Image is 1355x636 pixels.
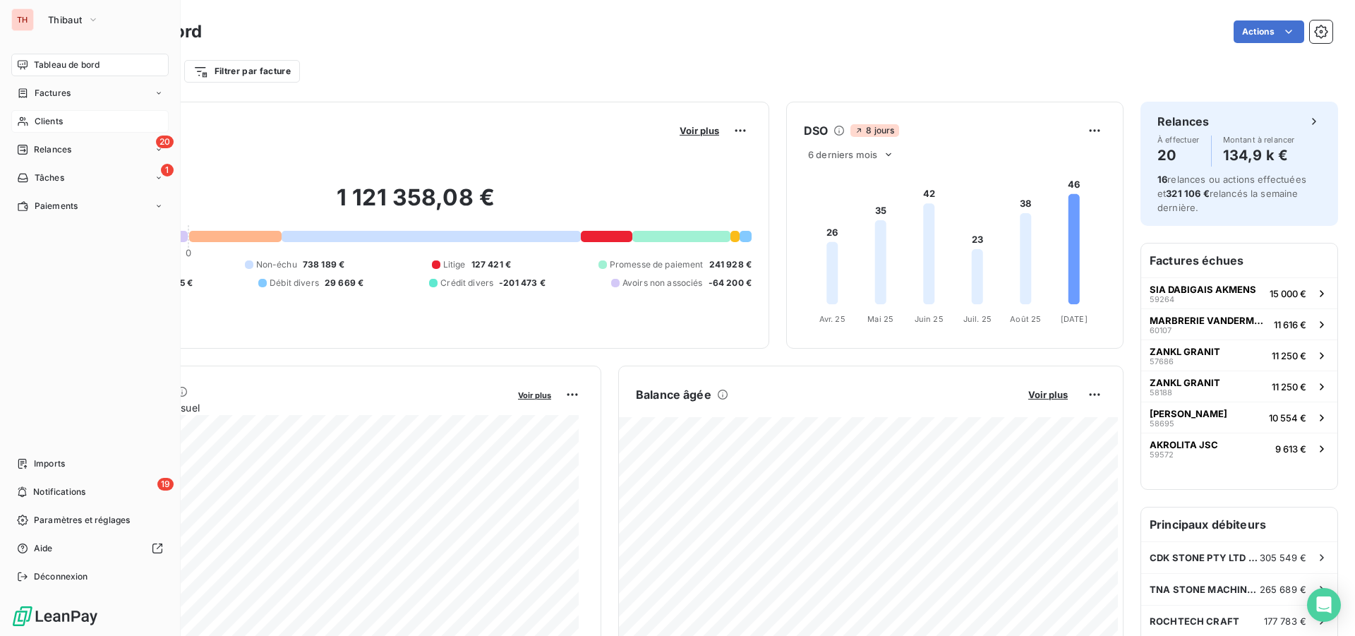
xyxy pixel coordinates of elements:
span: 59264 [1150,295,1174,304]
button: AKROLITA JSC595729 613 € [1141,433,1337,464]
span: ZANKL GRANIT [1150,346,1220,357]
span: Avoirs non associés [622,277,703,289]
a: Aide [11,537,169,560]
span: 177 783 € [1264,616,1306,627]
span: 19 [157,478,174,491]
span: 8 jours [850,124,898,137]
span: 265 689 € [1260,584,1306,595]
span: 11 250 € [1272,381,1306,392]
button: Voir plus [514,388,555,401]
h4: 134,9 k € [1223,144,1295,167]
span: Litige [443,258,466,271]
button: SIA DABIGAIS AKMENS5926415 000 € [1141,277,1337,308]
span: 127 421 € [471,258,511,271]
span: 20 [156,136,174,148]
span: Relances [34,143,71,156]
span: 57686 [1150,357,1174,366]
tspan: Avr. 25 [819,314,845,324]
button: [PERSON_NAME]5869510 554 € [1141,402,1337,433]
span: 11 616 € [1274,319,1306,330]
h6: Principaux débiteurs [1141,508,1337,541]
span: Non-échu [256,258,297,271]
span: relances ou actions effectuées et relancés la semaine dernière. [1157,174,1306,213]
h6: DSO [804,122,828,139]
tspan: [DATE] [1061,314,1088,324]
span: ZANKL GRANIT [1150,377,1220,388]
tspan: Mai 25 [867,314,893,324]
span: [PERSON_NAME] [1150,408,1227,419]
span: 9 613 € [1275,443,1306,455]
span: 58695 [1150,419,1174,428]
span: 15 000 € [1270,288,1306,299]
span: 241 928 € [709,258,752,271]
span: 60107 [1150,326,1172,335]
span: Paiements [35,200,78,212]
span: Voir plus [1028,389,1068,400]
h2: 1 121 358,08 € [80,184,752,226]
span: 321 106 € [1166,188,1209,199]
span: Tableau de bord [34,59,100,71]
span: 11 250 € [1272,350,1306,361]
span: Débit divers [270,277,319,289]
span: TNA STONE MACHINERY INC. [1150,584,1260,595]
span: Thibaut [48,14,82,25]
div: Open Intercom Messenger [1307,588,1341,622]
span: -64 200 € [709,277,752,289]
span: SIA DABIGAIS AKMENS [1150,284,1256,295]
h6: Factures échues [1141,244,1337,277]
span: Clients [35,115,63,128]
span: 59572 [1150,450,1174,459]
span: Promesse de paiement [610,258,704,271]
span: 6 derniers mois [808,149,877,160]
span: 16 [1157,174,1167,185]
span: Déconnexion [34,570,88,583]
span: Factures [35,87,71,100]
span: Crédit divers [440,277,493,289]
tspan: Juil. 25 [963,314,992,324]
span: 10 554 € [1269,412,1306,424]
button: MARBRERIE VANDERMARLIERE6010711 616 € [1141,308,1337,340]
img: Logo LeanPay [11,605,99,628]
button: Voir plus [675,124,723,137]
span: Imports [34,457,65,470]
button: Filtrer par facture [184,60,300,83]
span: Notifications [33,486,85,498]
span: 58188 [1150,388,1172,397]
button: Actions [1234,20,1304,43]
span: Voir plus [680,125,719,136]
span: 1 [161,164,174,176]
tspan: Août 25 [1010,314,1041,324]
span: Montant à relancer [1223,136,1295,144]
div: TH [11,8,34,31]
span: Voir plus [518,390,551,400]
button: Voir plus [1024,388,1072,401]
h4: 20 [1157,144,1200,167]
span: ROCHTECH CRAFT [1150,616,1239,627]
tspan: Juin 25 [915,314,944,324]
span: 29 669 € [325,277,363,289]
span: AKROLITA JSC [1150,439,1218,450]
span: -201 473 € [499,277,546,289]
span: 0 [186,247,191,258]
span: CDK STONE PTY LTD ([GEOGRAPHIC_DATA]) [1150,552,1260,563]
span: 738 189 € [303,258,344,271]
span: Aide [34,542,53,555]
span: À effectuer [1157,136,1200,144]
h6: Relances [1157,113,1209,130]
span: Paramètres et réglages [34,514,130,527]
span: Tâches [35,172,64,184]
h6: Balance âgée [636,386,711,403]
span: Chiffre d'affaires mensuel [80,400,508,415]
span: MARBRERIE VANDERMARLIERE [1150,315,1268,326]
button: ZANKL GRANIT5818811 250 € [1141,371,1337,402]
button: ZANKL GRANIT5768611 250 € [1141,340,1337,371]
span: 305 549 € [1260,552,1306,563]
